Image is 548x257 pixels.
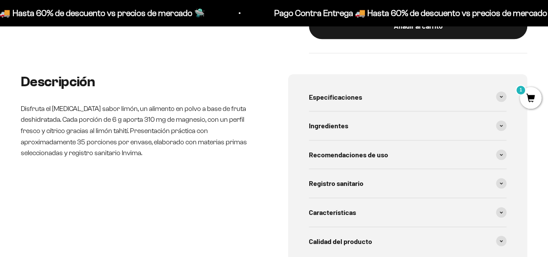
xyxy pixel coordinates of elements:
[309,149,388,160] span: Recomendaciones de uso
[21,103,260,159] p: Disfruta el [MEDICAL_DATA] sabor limón, un alimento en polvo a base de fruta deshidratada. Cada p...
[309,111,507,140] summary: Ingredientes
[309,198,507,227] summary: Características
[516,85,526,95] mark: 1
[309,169,507,198] summary: Registro sanitario
[309,120,348,131] span: Ingredientes
[309,227,507,256] summary: Calidad del producto
[309,91,362,103] span: Especificaciones
[309,83,507,111] summary: Especificaciones
[309,178,363,189] span: Registro sanitario
[520,94,542,104] a: 1
[309,236,372,247] span: Calidad del producto
[21,74,260,89] h2: Descripción
[309,140,507,169] summary: Recomendaciones de uso
[309,207,356,218] span: Características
